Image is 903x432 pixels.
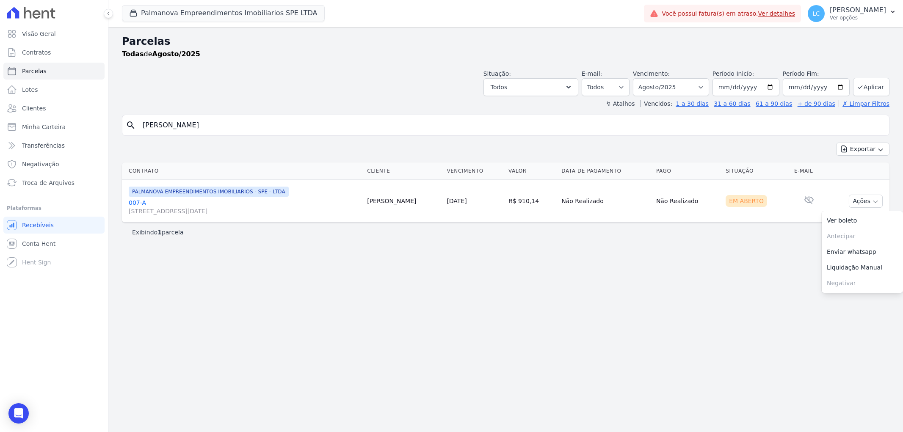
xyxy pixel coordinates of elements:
a: Clientes [3,100,105,117]
button: Palmanova Empreendimentos Imobiliarios SPE LTDA [122,5,325,21]
span: Clientes [22,104,46,113]
span: Recebíveis [22,221,54,229]
th: E-mail [791,162,827,180]
span: Visão Geral [22,30,56,38]
span: Minha Carteira [22,123,66,131]
a: 1 a 30 dias [676,100,709,107]
td: Não Realizado [558,180,653,223]
strong: Todas [122,50,144,58]
a: ✗ Limpar Filtros [839,100,889,107]
div: Em Aberto [726,195,767,207]
p: Ver opções [830,14,886,21]
label: Vencidos: [640,100,672,107]
span: Troca de Arquivos [22,179,75,187]
th: Vencimento [443,162,505,180]
span: LC [812,11,820,17]
a: 007-A[STREET_ADDRESS][DATE] [129,198,360,215]
button: Exportar [836,143,889,156]
a: Parcelas [3,63,105,80]
a: Transferências [3,137,105,154]
h2: Parcelas [122,34,889,49]
div: Open Intercom Messenger [8,403,29,424]
p: [PERSON_NAME] [830,6,886,14]
span: Contratos [22,48,51,57]
td: Não Realizado [653,180,722,223]
button: LC [PERSON_NAME] Ver opções [801,2,903,25]
span: [STREET_ADDRESS][DATE] [129,207,360,215]
a: Ver detalhes [758,10,795,17]
strong: Agosto/2025 [152,50,200,58]
input: Buscar por nome do lote ou do cliente [138,117,886,134]
a: Negativação [3,156,105,173]
span: Parcelas [22,67,47,75]
a: Lotes [3,81,105,98]
th: Contrato [122,162,364,180]
a: Contratos [3,44,105,61]
td: R$ 910,14 [505,180,558,223]
th: Cliente [364,162,443,180]
th: Pago [653,162,722,180]
span: Lotes [22,85,38,94]
td: [PERSON_NAME] [364,180,443,223]
a: 61 a 90 dias [756,100,792,107]
i: search [126,120,136,130]
span: PALMANOVA EMPREENDIMENTOS IMOBILIARIOS - SPE - LTDA [129,187,289,197]
th: Data de Pagamento [558,162,653,180]
button: Aplicar [853,78,889,96]
a: + de 90 dias [798,100,835,107]
th: Valor [505,162,558,180]
span: Conta Hent [22,239,55,248]
button: Todos [483,78,578,96]
b: 1 [157,229,162,236]
button: Ações [849,195,883,208]
p: Exibindo parcela [132,228,184,237]
p: de [122,49,200,59]
a: 31 a 60 dias [714,100,750,107]
span: Você possui fatura(s) em atraso. [662,9,795,18]
a: Troca de Arquivos [3,174,105,191]
a: Ver boleto [822,213,903,228]
a: Conta Hent [3,235,105,252]
label: ↯ Atalhos [606,100,635,107]
a: [DATE] [447,198,467,204]
div: Plataformas [7,203,101,213]
a: Recebíveis [3,217,105,234]
th: Situação [722,162,791,180]
span: Todos [491,82,507,92]
label: Período Fim: [783,69,850,78]
a: Minha Carteira [3,118,105,135]
span: Transferências [22,141,65,150]
label: E-mail: [582,70,602,77]
a: Visão Geral [3,25,105,42]
label: Vencimento: [633,70,670,77]
label: Período Inicío: [712,70,754,77]
span: Negativação [22,160,59,168]
label: Situação: [483,70,511,77]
